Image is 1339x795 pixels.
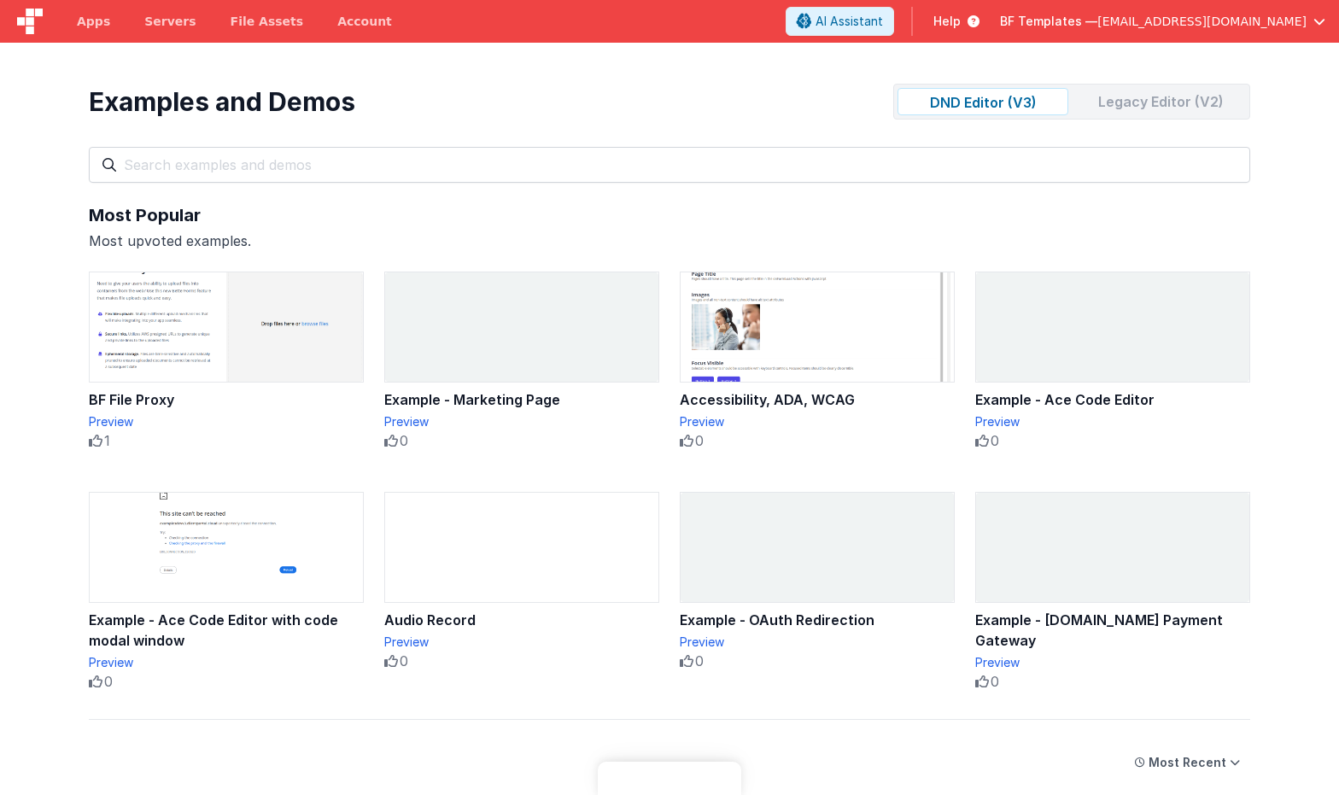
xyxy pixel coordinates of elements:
[231,13,304,30] span: File Assets
[89,389,364,410] div: BF File Proxy
[384,634,659,651] div: Preview
[1125,747,1250,778] button: Most Recent
[816,13,883,30] span: AI Assistant
[695,430,704,451] span: 0
[975,413,1250,430] div: Preview
[933,13,961,30] span: Help
[1149,754,1226,771] div: Most Recent
[1097,13,1307,30] span: [EMAIL_ADDRESS][DOMAIN_NAME]
[384,610,659,630] div: Audio Record
[89,203,1250,227] div: Most Popular
[89,147,1250,183] input: Search examples and demos
[975,389,1250,410] div: Example - Ace Code Editor
[77,13,110,30] span: Apps
[991,430,999,451] span: 0
[89,654,364,671] div: Preview
[144,13,196,30] span: Servers
[400,651,408,671] span: 0
[400,430,408,451] span: 0
[786,7,894,36] button: AI Assistant
[680,634,955,651] div: Preview
[104,671,113,692] span: 0
[975,654,1250,671] div: Preview
[898,88,1068,115] div: DND Editor (V3)
[104,430,110,451] span: 1
[89,413,364,430] div: Preview
[680,413,955,430] div: Preview
[1000,13,1097,30] span: BF Templates —
[89,231,1250,251] div: Most upvoted examples.
[89,86,355,117] div: Examples and Demos
[975,610,1250,651] div: Example - [DOMAIN_NAME] Payment Gateway
[89,610,364,651] div: Example - Ace Code Editor with code modal window
[680,389,955,410] div: Accessibility, ADA, WCAG
[695,651,704,671] span: 0
[1000,13,1325,30] button: BF Templates — [EMAIL_ADDRESS][DOMAIN_NAME]
[991,671,999,692] span: 0
[1075,88,1246,115] div: Legacy Editor (V2)
[680,610,955,630] div: Example - OAuth Redirection
[384,413,659,430] div: Preview
[384,389,659,410] div: Example - Marketing Page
